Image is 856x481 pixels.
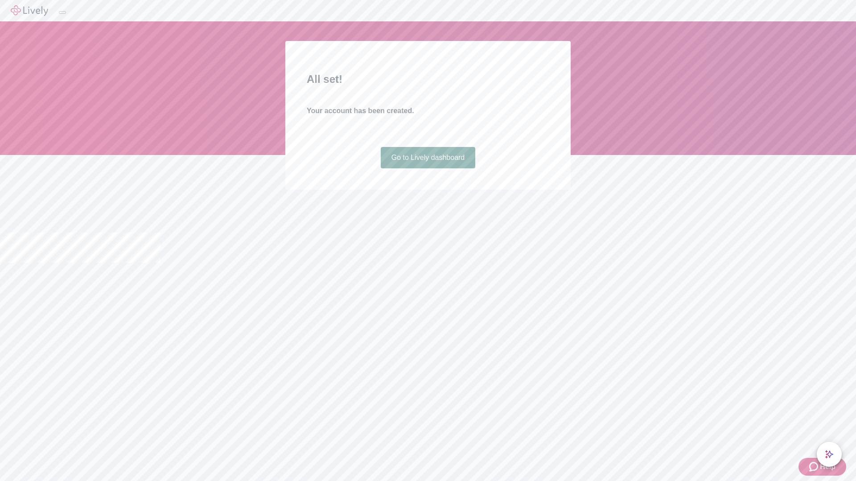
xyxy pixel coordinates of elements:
[798,458,846,476] button: Zendesk support iconHelp
[820,461,835,472] span: Help
[809,461,820,472] svg: Zendesk support icon
[825,450,834,459] svg: Lively AI Assistant
[59,11,66,14] button: Log out
[11,5,48,16] img: Lively
[817,442,842,467] button: chat
[381,147,476,168] a: Go to Lively dashboard
[307,71,549,87] h2: All set!
[307,106,549,116] h4: Your account has been created.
